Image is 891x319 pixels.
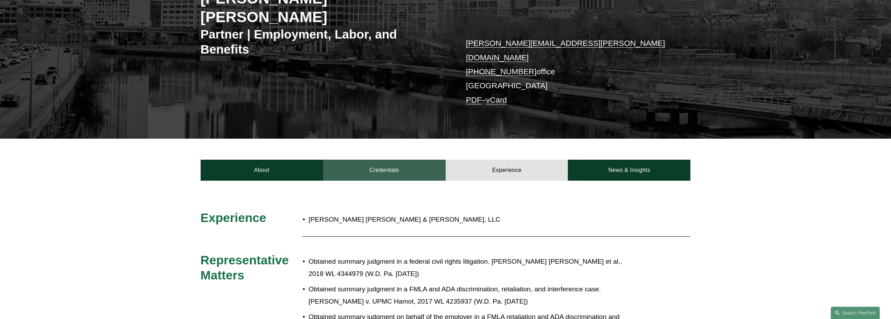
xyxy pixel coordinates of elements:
[308,256,629,280] p: Obtained summary judgment in a federal civil rights litigation. [PERSON_NAME] [PERSON_NAME] et al...
[308,214,629,226] p: [PERSON_NAME] [PERSON_NAME] & [PERSON_NAME], LLC
[466,39,665,62] a: [PERSON_NAME][EMAIL_ADDRESS][PERSON_NAME][DOMAIN_NAME]
[323,160,446,181] a: Credentials
[201,253,292,282] span: Representative Matters
[831,307,880,319] a: Search this site
[308,283,629,307] p: Obtained summary judgment in a FMLA and ADA discrimination, retaliation, and interference case. [...
[466,36,670,107] p: office [GEOGRAPHIC_DATA] –
[446,160,568,181] a: Experience
[466,67,537,76] a: [PHONE_NUMBER]
[466,96,482,104] a: PDF
[201,160,323,181] a: About
[486,96,507,104] a: vCard
[568,160,690,181] a: News & Insights
[201,211,266,224] span: Experience
[201,27,446,57] h3: Partner | Employment, Labor, and Benefits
